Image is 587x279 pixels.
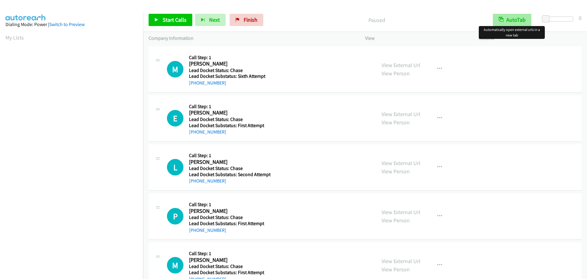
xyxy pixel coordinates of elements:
[167,110,183,126] h1: E
[189,202,269,208] h5: Call Step: 1
[167,257,183,273] div: The call is yet to be attempted
[149,14,192,26] a: Start Calls
[382,160,420,167] a: View External Url
[244,16,257,23] span: Finish
[579,14,581,22] div: 0
[189,109,269,116] h2: [PERSON_NAME]
[189,159,269,166] h2: [PERSON_NAME]
[189,153,271,159] h5: Call Step: 1
[189,263,269,270] h5: Lead Docket Status: Chase
[163,16,186,23] span: Start Calls
[382,62,420,69] a: View External Url
[382,266,410,273] a: View Person
[382,168,410,175] a: View Person
[49,21,85,27] a: Switch to Preview
[189,55,269,61] h5: Call Step: 1
[365,35,468,42] p: View
[167,208,183,224] h1: P
[189,73,269,79] h5: Lead Docket Substatus: Sixth Attempt
[189,104,269,110] h5: Call Step: 1
[189,178,226,184] a: [PHONE_NUMBER]
[189,208,269,215] h2: [PERSON_NAME]
[189,257,269,264] h2: [PERSON_NAME]
[382,111,420,118] a: View External Url
[189,214,269,221] h5: Lead Docket Status: Chase
[230,14,263,26] a: Finish
[189,67,269,74] h5: Lead Docket Status: Chase
[209,16,220,23] span: Next
[195,14,226,26] button: Next
[271,16,482,24] p: Paused
[189,251,269,257] h5: Call Step: 1
[189,129,226,135] a: [PHONE_NUMBER]
[189,80,226,86] a: [PHONE_NUMBER]
[189,172,271,178] h5: Lead Docket Substatus: Second Attempt
[493,14,531,26] button: AutoTab
[167,159,183,175] h1: L
[189,270,269,276] h5: Lead Docket Substatus: First Attempt
[167,61,183,77] h1: M
[382,70,410,77] a: View Person
[167,159,183,175] div: The call is yet to be attempted
[6,34,24,41] a: My Lists
[189,60,269,67] h2: [PERSON_NAME]
[189,165,271,172] h5: Lead Docket Status: Chase
[189,123,269,129] h5: Lead Docket Substatus: First Attempt
[189,116,269,123] h5: Lead Docket Status: Chase
[545,17,573,21] div: Delay between calls (in seconds)
[149,35,354,42] p: Company Information
[167,208,183,224] div: The call is yet to be attempted
[382,217,410,224] a: View Person
[382,258,420,265] a: View External Url
[479,26,545,39] div: Automatically open external urls in a new tab
[189,221,269,227] h5: Lead Docket Substatus: First Attempt
[167,110,183,126] div: The call is yet to be attempted
[167,61,183,77] div: The call is yet to be attempted
[382,209,420,216] a: View External Url
[382,119,410,126] a: View Person
[189,227,226,233] a: [PHONE_NUMBER]
[167,257,183,273] h1: M
[6,21,138,28] div: Dialing Mode: Power |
